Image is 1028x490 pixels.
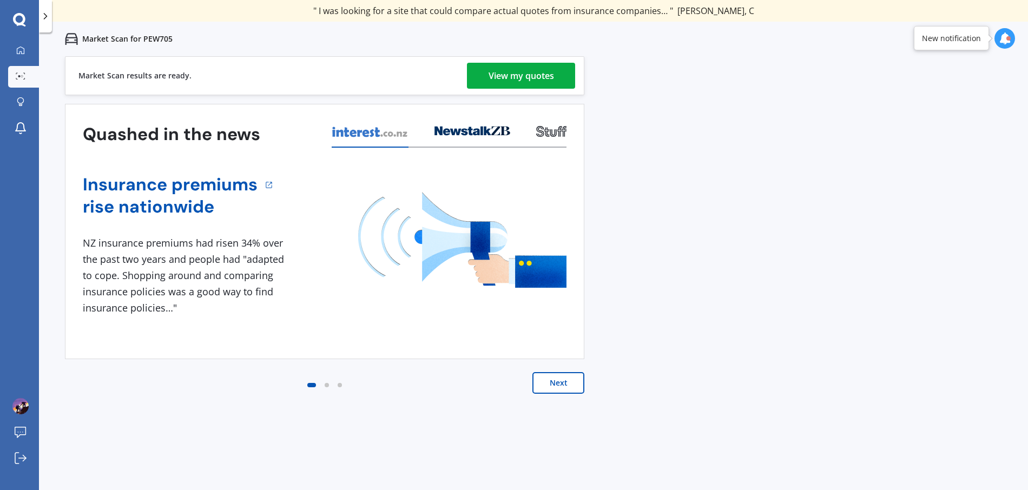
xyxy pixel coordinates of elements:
[65,32,78,45] img: car.f15378c7a67c060ca3f3.svg
[83,235,288,316] div: NZ insurance premiums had risen 34% over the past two years and people had "adapted to cope. Shop...
[83,196,258,218] a: rise nationwide
[532,372,584,394] button: Next
[83,174,258,196] a: Insurance premiums
[12,398,29,414] img: ACg8ocKlEjKWzLG7J7g6xLupt9Q1r4hPZDOhajCIzB2c3Ww39JA=s96-c
[467,63,575,89] a: View my quotes
[82,34,173,44] p: Market Scan for PEW705
[358,192,566,288] img: media image
[489,63,554,89] div: View my quotes
[78,57,192,95] div: Market Scan results are ready.
[922,33,981,44] div: New notification
[83,123,260,145] h3: Quashed in the news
